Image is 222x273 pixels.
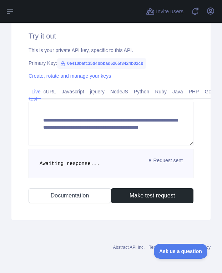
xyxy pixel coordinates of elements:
[154,244,208,259] iframe: Toggle Customer Support
[170,86,186,97] a: Java
[29,47,193,54] div: This is your private API key, specific to this API.
[152,86,170,97] a: Ruby
[146,156,187,165] span: Request sent
[145,6,185,17] button: Invite users
[41,86,59,97] a: cURL
[111,188,193,203] button: Make test request
[57,58,146,69] span: 0e410bafc35d4bbbad6265f3424b02cb
[131,86,152,97] a: Python
[59,86,87,97] a: Javascript
[29,31,193,41] h2: Try it out
[113,245,145,250] a: Abstract API Inc.
[156,7,183,16] span: Invite users
[149,245,180,250] a: Terms of service
[29,86,41,104] a: Live test
[40,161,100,166] span: Awaiting response...
[29,60,193,67] div: Primary Key:
[87,86,107,97] a: jQuery
[29,73,111,79] a: Create, rotate and manage your keys
[107,86,131,97] a: NodeJS
[202,86,214,97] a: Go
[186,86,202,97] a: PHP
[29,188,111,203] a: Documentation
